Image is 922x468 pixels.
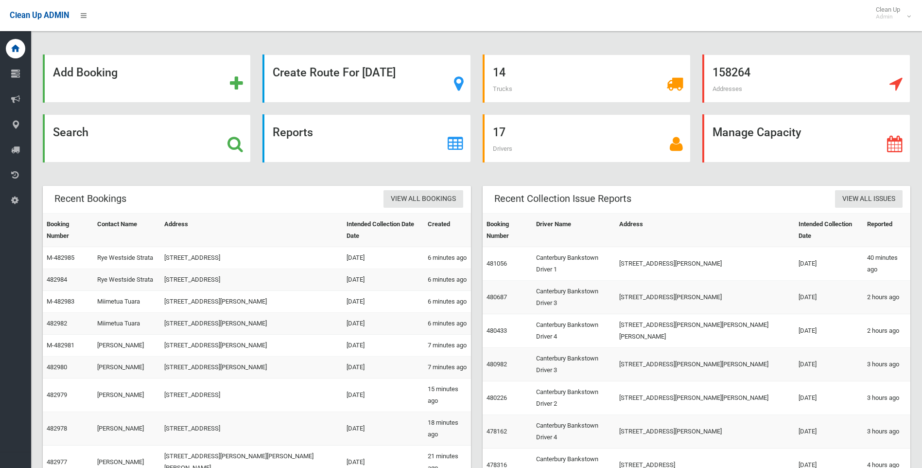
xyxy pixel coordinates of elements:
td: [DATE] [343,335,424,357]
td: [DATE] [795,247,863,281]
td: Canterbury Bankstown Driver 2 [532,381,615,415]
a: M-482981 [47,342,74,349]
td: [DATE] [343,313,424,335]
span: Addresses [713,85,742,92]
td: 40 minutes ago [863,247,910,281]
td: [STREET_ADDRESS] [160,378,343,412]
a: 480687 [487,293,507,301]
strong: Reports [273,126,313,139]
a: 480433 [487,327,507,334]
a: 482980 [47,363,67,371]
td: [PERSON_NAME] [93,357,160,378]
td: [STREET_ADDRESS][PERSON_NAME] [160,291,343,313]
td: Rye Westside Strata [93,269,160,291]
a: Manage Capacity [702,114,910,162]
td: 7 minutes ago [424,357,471,378]
a: View All Bookings [383,190,463,208]
td: 3 hours ago [863,415,910,449]
td: [PERSON_NAME] [93,378,160,412]
td: [STREET_ADDRESS] [160,269,343,291]
small: Admin [876,13,900,20]
td: [STREET_ADDRESS][PERSON_NAME][PERSON_NAME] [615,381,795,415]
strong: Add Booking [53,66,118,79]
td: [STREET_ADDRESS][PERSON_NAME] [160,335,343,357]
a: Search [43,114,251,162]
th: Contact Name [93,214,160,247]
a: 478162 [487,428,507,435]
a: 482978 [47,425,67,432]
td: Rye Westside Strata [93,247,160,269]
td: [PERSON_NAME] [93,412,160,446]
td: [STREET_ADDRESS][PERSON_NAME] [615,281,795,314]
a: 14 Trucks [483,54,691,103]
td: [DATE] [795,381,863,415]
td: [DATE] [343,357,424,378]
td: [STREET_ADDRESS][PERSON_NAME] [615,415,795,449]
td: Canterbury Bankstown Driver 3 [532,281,615,314]
span: Clean Up [871,6,910,20]
td: [STREET_ADDRESS] [160,247,343,269]
a: 481056 [487,260,507,267]
th: Reported [863,214,910,247]
td: [DATE] [343,291,424,313]
a: 482979 [47,391,67,398]
th: Created [424,214,471,247]
th: Booking Number [43,214,93,247]
th: Address [160,214,343,247]
td: 6 minutes ago [424,291,471,313]
td: 6 minutes ago [424,269,471,291]
td: [DATE] [343,247,424,269]
th: Address [615,214,795,247]
a: 480226 [487,394,507,401]
td: 7 minutes ago [424,335,471,357]
td: Miimetua Tuara [93,291,160,313]
td: [STREET_ADDRESS] [160,412,343,446]
td: 2 hours ago [863,281,910,314]
td: [DATE] [343,269,424,291]
td: [DATE] [795,348,863,381]
td: [PERSON_NAME] [93,335,160,357]
th: Booking Number [483,214,533,247]
td: [STREET_ADDRESS][PERSON_NAME] [160,357,343,378]
td: Canterbury Bankstown Driver 4 [532,415,615,449]
td: 2 hours ago [863,314,910,348]
td: [STREET_ADDRESS][PERSON_NAME][PERSON_NAME] [615,348,795,381]
a: 482984 [47,276,67,283]
strong: Create Route For [DATE] [273,66,396,79]
a: Add Booking [43,54,251,103]
td: [DATE] [795,415,863,449]
td: Canterbury Bankstown Driver 3 [532,348,615,381]
a: 482977 [47,458,67,466]
strong: Search [53,126,88,139]
strong: 14 [493,66,505,79]
td: 6 minutes ago [424,247,471,269]
td: 3 hours ago [863,348,910,381]
td: Canterbury Bankstown Driver 1 [532,247,615,281]
td: 6 minutes ago [424,313,471,335]
td: 3 hours ago [863,381,910,415]
td: [STREET_ADDRESS][PERSON_NAME][PERSON_NAME][PERSON_NAME] [615,314,795,348]
td: [STREET_ADDRESS][PERSON_NAME] [160,313,343,335]
span: Trucks [493,85,512,92]
strong: 17 [493,126,505,139]
span: Clean Up ADMIN [10,11,69,20]
a: M-482983 [47,298,74,305]
td: 15 minutes ago [424,378,471,412]
a: Reports [262,114,470,162]
td: 18 minutes ago [424,412,471,446]
a: 17 Drivers [483,114,691,162]
td: [STREET_ADDRESS][PERSON_NAME] [615,247,795,281]
a: 480982 [487,360,507,368]
strong: Manage Capacity [713,126,801,139]
a: View All Issues [835,190,903,208]
th: Intended Collection Date Date [343,214,424,247]
header: Recent Collection Issue Reports [483,189,643,208]
a: 158264 Addresses [702,54,910,103]
th: Intended Collection Date [795,214,863,247]
span: Drivers [493,145,512,152]
td: [DATE] [795,281,863,314]
td: Miimetua Tuara [93,313,160,335]
a: M-482985 [47,254,74,261]
strong: 158264 [713,66,750,79]
header: Recent Bookings [43,189,138,208]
